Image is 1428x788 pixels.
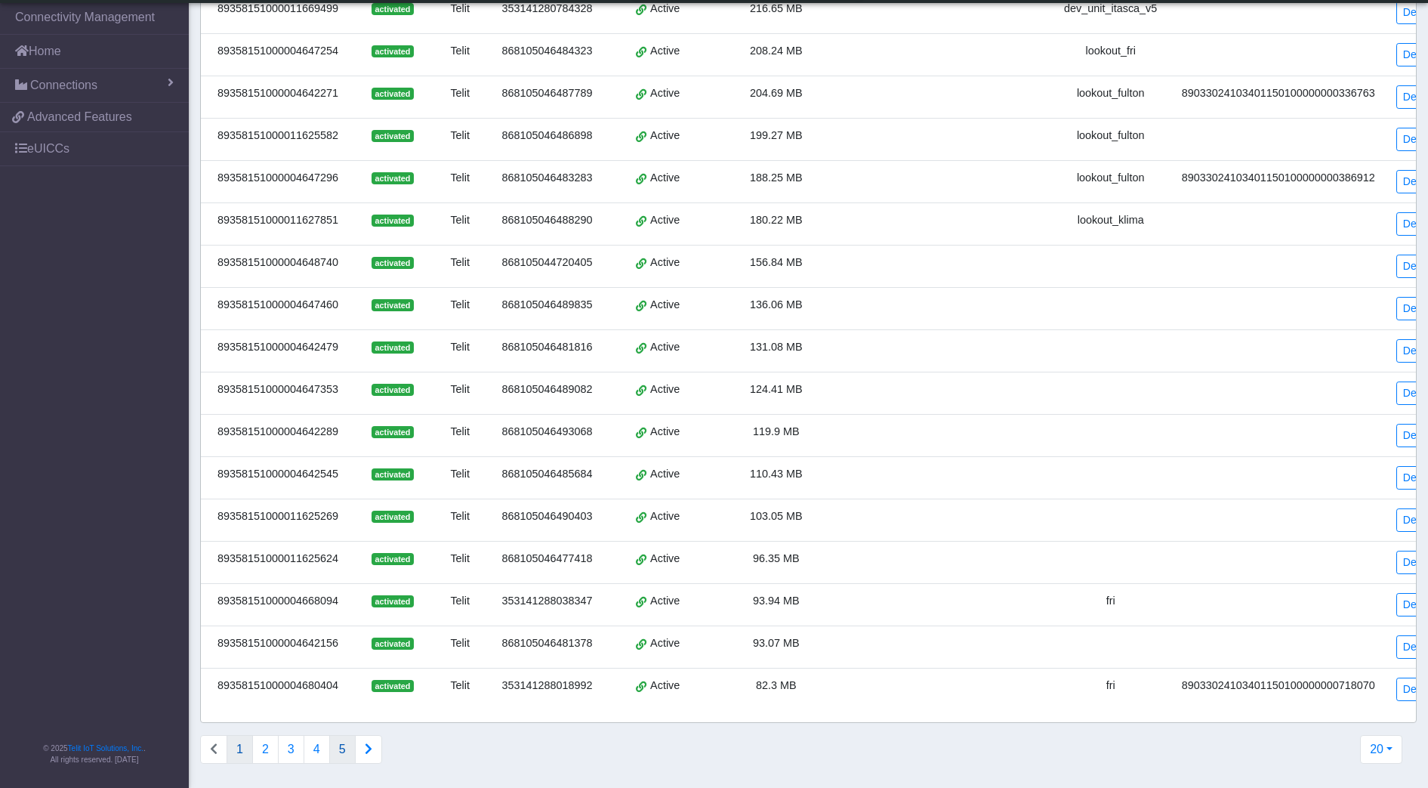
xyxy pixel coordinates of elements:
[498,212,595,229] div: 868105046488290
[650,170,680,187] span: Active
[498,635,595,652] div: 868105046481378
[498,85,595,102] div: 868105046487789
[440,128,480,144] div: Telit
[210,1,346,17] div: 89358151000011669499
[1179,170,1378,187] div: 89033024103401150100000000386912
[753,552,800,564] span: 96.35 MB
[650,85,680,102] span: Active
[650,382,680,398] span: Active
[210,339,346,356] div: 89358151000004642479
[650,508,680,525] span: Active
[372,172,413,184] span: activated
[372,130,413,142] span: activated
[750,87,803,99] span: 204.69 MB
[753,425,800,437] span: 119.9 MB
[210,43,346,60] div: 89358151000004647254
[440,339,480,356] div: Telit
[252,735,279,764] button: 2
[372,384,413,396] span: activated
[1179,678,1378,694] div: 89033024103401150100000000718070
[750,510,803,522] span: 103.05 MB
[750,341,803,353] span: 131.08 MB
[650,424,680,440] span: Active
[650,212,680,229] span: Active
[498,466,595,483] div: 868105046485684
[372,257,413,269] span: activated
[1061,170,1161,187] div: lookout_fulton
[210,85,346,102] div: 89358151000004642271
[304,735,330,764] button: 4
[210,382,346,398] div: 89358151000004647353
[750,298,803,311] span: 136.06 MB
[440,85,480,102] div: Telit
[650,466,680,483] span: Active
[68,744,143,752] a: Telit IoT Solutions, Inc.
[200,735,382,764] nav: Connections list navigation
[498,593,595,610] div: 353141288038347
[650,678,680,694] span: Active
[650,128,680,144] span: Active
[498,424,595,440] div: 868105046493068
[372,426,413,438] span: activated
[1061,1,1161,17] div: dev_unit_itasca_v5
[440,635,480,652] div: Telit
[650,255,680,271] span: Active
[650,1,680,17] span: Active
[498,255,595,271] div: 868105044720405
[372,638,413,650] span: activated
[210,170,346,187] div: 89358151000004647296
[30,76,97,94] span: Connections
[650,339,680,356] span: Active
[329,735,356,764] button: 5
[440,678,480,694] div: Telit
[753,637,800,649] span: 93.07 MB
[372,45,413,57] span: activated
[440,466,480,483] div: Telit
[498,128,595,144] div: 868105046486898
[27,108,132,126] span: Advanced Features
[372,299,413,311] span: activated
[372,595,413,607] span: activated
[750,129,803,141] span: 199.27 MB
[650,297,680,314] span: Active
[498,297,595,314] div: 868105046489835
[210,128,346,144] div: 89358151000011625582
[498,551,595,567] div: 868105046477418
[210,297,346,314] div: 89358151000004647460
[753,595,800,607] span: 93.94 MB
[210,635,346,652] div: 89358151000004642156
[650,593,680,610] span: Active
[210,551,346,567] div: 89358151000011625624
[1179,85,1378,102] div: 89033024103401150100000000336763
[372,511,413,523] span: activated
[1360,735,1402,764] button: 20
[750,214,803,226] span: 180.22 MB
[210,508,346,525] div: 89358151000011625269
[440,1,480,17] div: Telit
[440,508,480,525] div: Telit
[440,424,480,440] div: Telit
[1061,128,1161,144] div: lookout_fulton
[278,735,304,764] button: 3
[440,170,480,187] div: Telit
[210,424,346,440] div: 89358151000004642289
[210,466,346,483] div: 89358151000004642545
[650,43,680,60] span: Active
[650,635,680,652] span: Active
[440,382,480,398] div: Telit
[210,678,346,694] div: 89358151000004680404
[440,551,480,567] div: Telit
[498,339,595,356] div: 868105046481816
[372,553,413,565] span: activated
[210,255,346,271] div: 89358151000004648740
[372,88,413,100] span: activated
[372,3,413,15] span: activated
[210,593,346,610] div: 89358151000004668094
[750,256,803,268] span: 156.84 MB
[498,382,595,398] div: 868105046489082
[440,593,480,610] div: Telit
[440,212,480,229] div: Telit
[1061,43,1161,60] div: lookout_fri
[372,680,413,692] span: activated
[750,172,803,184] span: 188.25 MB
